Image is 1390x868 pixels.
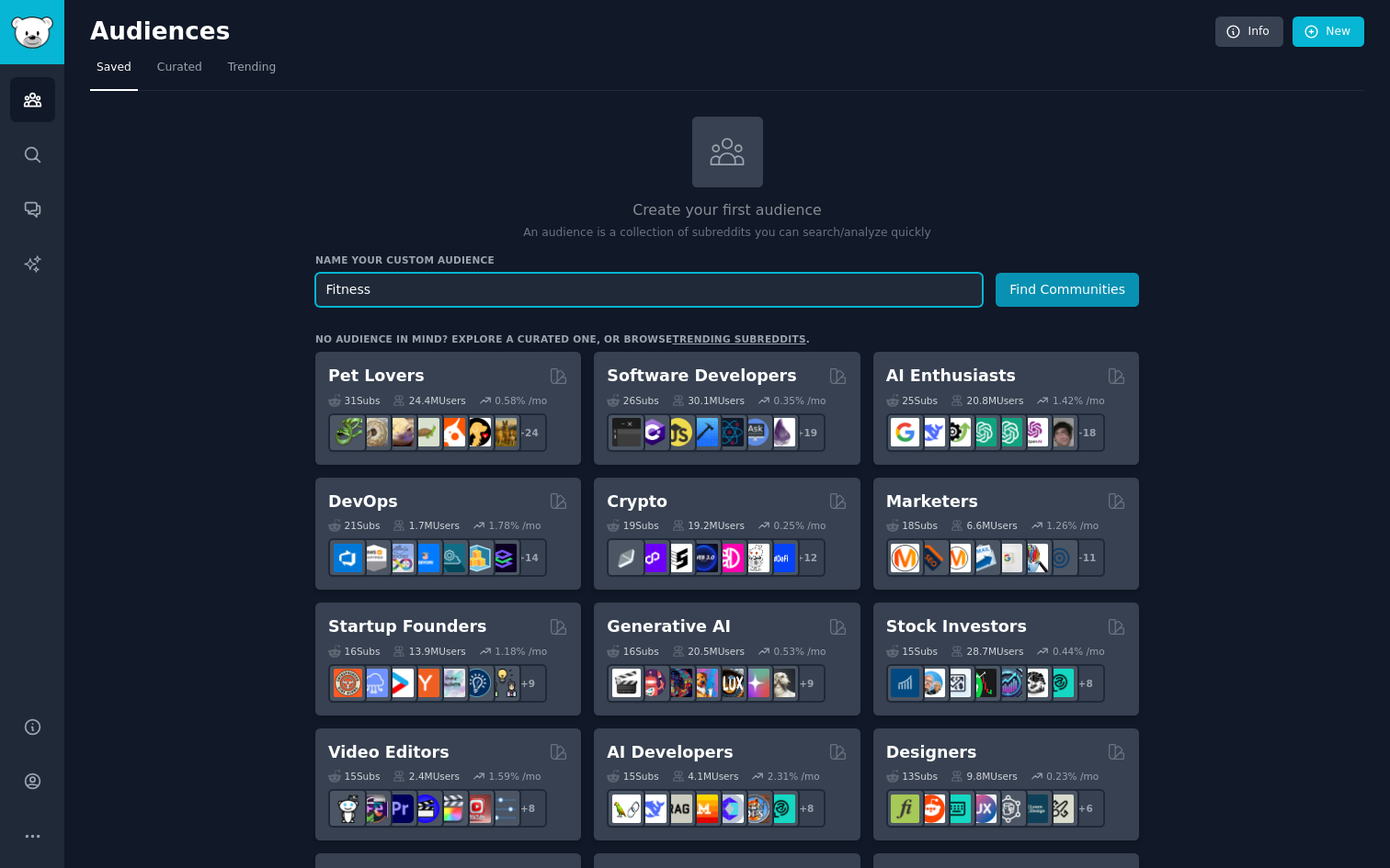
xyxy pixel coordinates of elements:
img: leopardgeckos [385,418,414,446]
img: Docker_DevOps [385,544,414,572]
div: 2.31 % /mo [768,770,820,783]
img: SaaS [359,669,388,697]
img: web3 [689,544,718,572]
img: aivideo [612,669,641,697]
img: VideoEditors [411,795,439,823]
a: Info [1215,17,1283,48]
div: 15 Sub s [328,770,380,783]
img: GummySearch logo [11,17,53,49]
img: chatgpt_prompts_ [994,418,1022,446]
img: LangChain [612,795,641,823]
img: dividends [891,669,919,697]
img: AWS_Certified_Experts [359,544,388,572]
div: 1.18 % /mo [495,645,547,658]
h2: DevOps [328,490,398,513]
img: gopro [334,795,362,823]
div: 0.53 % /mo [774,645,826,658]
img: reactnative [715,418,744,446]
img: dogbreed [488,418,517,446]
h2: Video Editors [328,741,450,764]
h2: Create your first audience [315,199,1139,222]
div: No audience in mind? Explore a curated one, or browse . [315,333,810,345]
img: iOSProgramming [689,418,718,446]
h2: Software Developers [607,365,796,388]
img: userexperience [994,795,1022,823]
img: Trading [968,669,997,697]
h3: Name your custom audience [315,254,1139,266]
img: growmybusiness [488,669,517,697]
div: 24.4M Users [393,394,465,407]
div: 19 Sub s [607,519,658,532]
div: 21 Sub s [328,519,380,532]
div: + 8 [1066,664,1105,703]
img: UX_Design [1045,795,1074,823]
div: + 24 [508,413,547,452]
div: + 6 [1066,789,1105,828]
img: MarketingResearch [1020,544,1048,572]
div: 1.42 % /mo [1053,394,1105,407]
div: 15 Sub s [886,645,938,658]
div: 9.8M Users [951,770,1018,783]
div: 0.35 % /mo [774,394,826,407]
img: MistralAI [689,795,718,823]
div: 30.1M Users [672,394,745,407]
div: 0.23 % /mo [1046,770,1099,783]
div: 13.9M Users [393,645,465,658]
div: 2.4M Users [393,770,460,783]
img: logodesign [917,795,945,823]
div: 26 Sub s [607,394,658,407]
img: ethfinance [612,544,641,572]
span: Saved [97,60,131,76]
img: dalle2 [638,669,667,697]
img: DeepSeek [638,795,667,823]
div: + 19 [787,413,826,452]
img: Forex [942,669,971,697]
div: 15 Sub s [607,770,658,783]
input: Pick a short name, like "Digital Marketers" or "Movie-Goers" [315,273,983,307]
a: trending subreddits [672,333,805,344]
a: Saved [90,53,138,91]
div: 31 Sub s [328,394,380,407]
span: Curated [157,60,202,76]
img: csharp [638,418,667,446]
div: 28.7M Users [951,645,1023,658]
div: 0.58 % /mo [495,394,547,407]
img: indiehackers [437,669,465,697]
img: azuredevops [334,544,362,572]
img: elixir [767,418,795,446]
img: chatgpt_promptDesign [968,418,997,446]
img: OpenSourceAI [715,795,744,823]
div: 1.78 % /mo [489,519,541,532]
div: 19.2M Users [672,519,745,532]
img: UI_Design [942,795,971,823]
img: DevOpsLinks [411,544,439,572]
img: startup [385,669,414,697]
a: Trending [222,53,282,91]
img: StocksAndTrading [994,669,1022,697]
img: software [612,418,641,446]
img: platformengineering [437,544,465,572]
h2: AI Enthusiasts [886,365,1016,388]
h2: Designers [886,741,977,764]
img: editors [359,795,388,823]
div: 6.6M Users [951,519,1018,532]
img: Rag [664,795,692,823]
img: cockatiel [437,418,465,446]
img: ycombinator [411,669,439,697]
div: 1.7M Users [393,519,460,532]
img: PlatformEngineers [488,544,517,572]
span: Trending [228,60,276,76]
img: defi_ [767,544,795,572]
img: finalcutpro [437,795,465,823]
h2: Marketers [886,490,978,513]
div: 25 Sub s [886,394,938,407]
img: llmops [741,795,769,823]
div: 1.26 % /mo [1046,519,1099,532]
h2: Audiences [90,17,1215,47]
img: Youtubevideo [462,795,491,823]
div: 13 Sub s [886,770,938,783]
img: sdforall [689,669,718,697]
a: Curated [151,53,209,91]
div: + 9 [787,664,826,703]
div: 0.25 % /mo [774,519,826,532]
